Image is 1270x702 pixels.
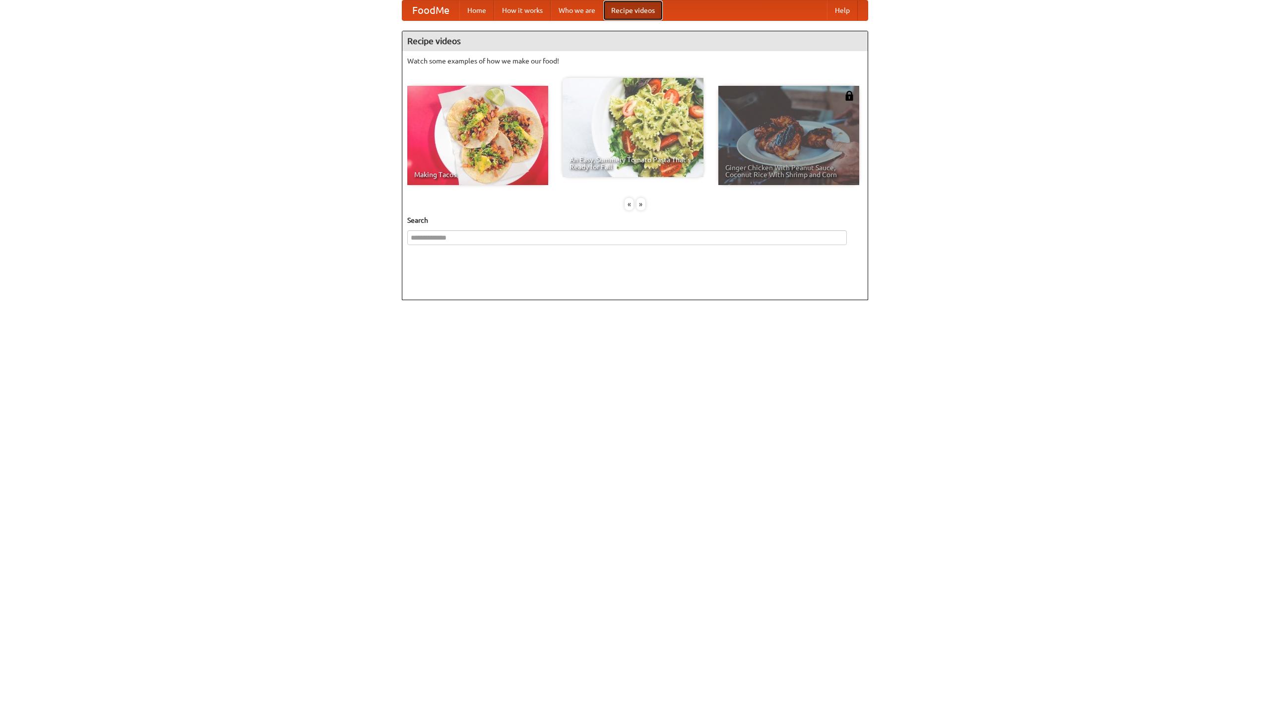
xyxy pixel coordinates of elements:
div: « [625,198,634,210]
a: Home [459,0,494,20]
a: How it works [494,0,551,20]
div: » [636,198,645,210]
a: Help [827,0,858,20]
h5: Search [407,215,863,225]
span: Making Tacos [414,171,541,178]
p: Watch some examples of how we make our food! [407,56,863,66]
span: An Easy, Summery Tomato Pasta That's Ready for Fall [570,156,697,170]
a: Who we are [551,0,603,20]
a: Making Tacos [407,86,548,185]
img: 483408.png [844,91,854,101]
a: FoodMe [402,0,459,20]
a: An Easy, Summery Tomato Pasta That's Ready for Fall [563,78,703,177]
a: Recipe videos [603,0,663,20]
h4: Recipe videos [402,31,868,51]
